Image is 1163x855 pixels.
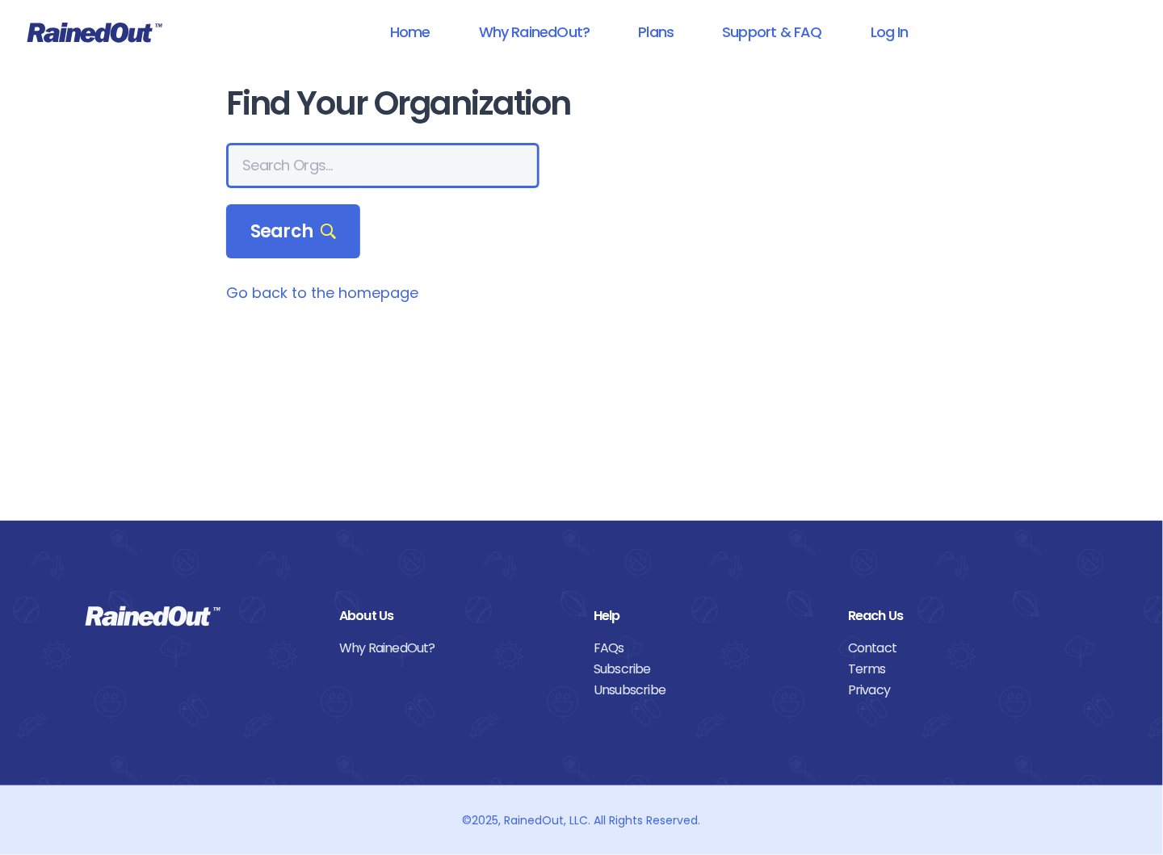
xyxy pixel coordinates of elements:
a: Why RainedOut? [339,638,569,659]
a: Why RainedOut? [458,14,611,50]
a: Contact [848,638,1078,659]
a: Privacy [848,680,1078,701]
h1: Find Your Organization [226,86,937,122]
a: Log In [850,14,930,50]
a: FAQs [594,638,824,659]
div: Search [226,204,360,259]
a: Support & FAQ [701,14,842,50]
a: Go back to the homepage [226,283,418,303]
a: Unsubscribe [594,680,824,701]
a: Terms [848,659,1078,680]
a: Subscribe [594,659,824,680]
div: Reach Us [848,606,1078,627]
span: Search [250,220,336,243]
div: Help [594,606,824,627]
div: About Us [339,606,569,627]
input: Search Orgs… [226,143,540,188]
a: Home [369,14,451,50]
a: Plans [617,14,695,50]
